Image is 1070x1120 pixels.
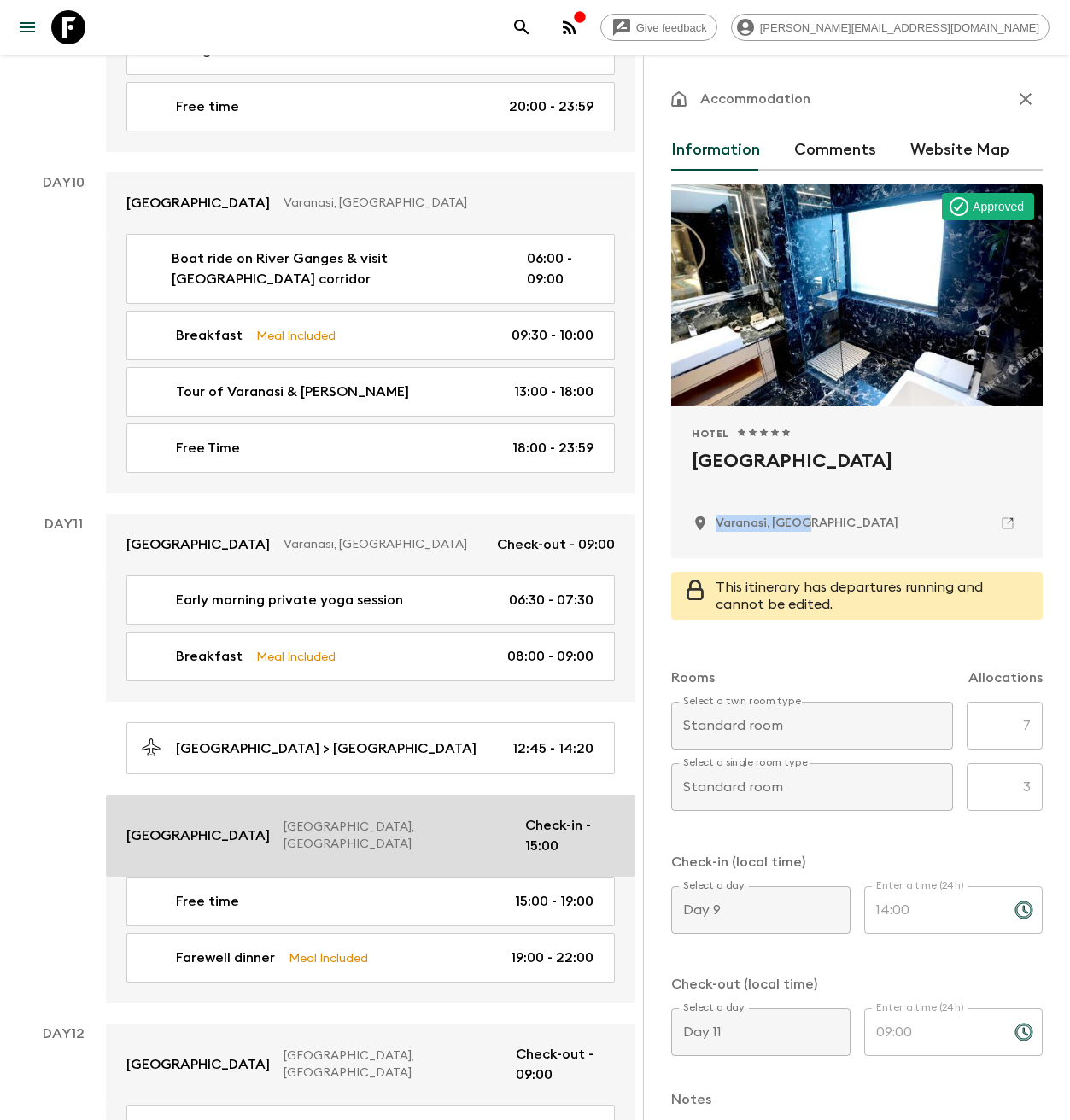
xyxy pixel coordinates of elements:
span: This itinerary has departures running and cannot be edited. [716,580,983,611]
span: Give feedback [627,21,716,34]
p: [GEOGRAPHIC_DATA] [126,534,270,555]
a: BreakfastMeal Included09:30 - 10:00 [126,311,615,360]
label: Enter a time (24h) [876,878,964,893]
p: [GEOGRAPHIC_DATA] [126,1054,270,1075]
span: Hotel [692,427,729,440]
a: BreakfastMeal Included08:00 - 09:00 [126,632,615,681]
p: Meal Included [289,948,368,967]
p: 20:00 - 23:59 [509,96,593,117]
p: 13:00 - 18:00 [514,382,593,402]
p: Varanasi, [GEOGRAPHIC_DATA] [284,536,483,553]
a: [GEOGRAPHIC_DATA]Varanasi, [GEOGRAPHIC_DATA] [106,172,635,234]
p: [GEOGRAPHIC_DATA], [GEOGRAPHIC_DATA] [284,819,512,853]
a: [GEOGRAPHIC_DATA][GEOGRAPHIC_DATA], [GEOGRAPHIC_DATA]Check-out - 09:00 [106,1024,635,1105]
label: Select a twin room type [683,694,801,709]
a: [GEOGRAPHIC_DATA]Varanasi, [GEOGRAPHIC_DATA]Check-out - 09:00 [106,514,635,575]
label: Enter a time (24h) [876,1000,964,1015]
button: Comments [794,130,876,171]
p: Allocations [968,668,1043,688]
label: Select a day [683,1000,744,1015]
input: hh:mm [864,886,1001,934]
p: 12:45 - 14:20 [512,738,593,759]
p: Check-out - 09:00 [497,534,615,555]
p: 06:00 - 09:00 [527,248,593,289]
input: hh:mm [864,1008,1001,1056]
a: Tour of Varanasi & [PERSON_NAME]13:00 - 18:00 [126,367,615,417]
a: Farewell dinnerMeal Included19:00 - 22:00 [126,933,615,983]
label: Select a day [683,878,744,893]
p: Boat ride on River Ganges & visit [GEOGRAPHIC_DATA] corridor [172,248,500,289]
div: Photo of Hotel Madin [671,184,1043,406]
p: 19:00 - 22:00 [511,948,593,968]
p: Check-out - 09:00 [516,1044,615,1085]
p: Day 12 [20,1024,106,1044]
p: [GEOGRAPHIC_DATA] > [GEOGRAPHIC_DATA] [176,738,477,759]
p: [GEOGRAPHIC_DATA] [126,825,270,846]
p: Breakfast [176,646,243,667]
a: [GEOGRAPHIC_DATA][GEOGRAPHIC_DATA], [GEOGRAPHIC_DATA]Check-in - 15:00 [106,795,635,877]
a: [GEOGRAPHIC_DATA] > [GEOGRAPHIC_DATA]12:45 - 14:20 [126,722,615,774]
label: Select a single room type [683,755,808,770]
p: Day 11 [20,514,106,534]
p: Meal Included [256,326,336,345]
div: [PERSON_NAME][EMAIL_ADDRESS][DOMAIN_NAME] [731,14,1050,41]
p: Check-in (local time) [671,852,1043,872]
p: Day 10 [20,172,106,193]
button: search adventures [505,10,539,44]
p: Meal Included [256,647,336,666]
p: Varanasi, India [716,515,898,532]
p: Free time [176,96,239,117]
p: Rooms [671,668,715,688]
p: 09:30 - 10:00 [512,325,593,346]
a: Boat ride on River Ganges & visit [GEOGRAPHIC_DATA] corridor06:00 - 09:00 [126,234,615,304]
p: 08:00 - 09:00 [507,646,593,667]
p: Breakfast [176,325,243,346]
a: Free time20:00 - 23:59 [126,82,615,131]
p: 06:30 - 07:30 [509,590,593,610]
p: Farewell dinner [176,948,275,968]
button: Information [671,130,760,171]
span: [PERSON_NAME][EMAIL_ADDRESS][DOMAIN_NAME] [751,21,1049,34]
button: menu [10,10,44,44]
p: 15:00 - 19:00 [515,891,593,912]
p: [GEOGRAPHIC_DATA], [GEOGRAPHIC_DATA] [284,1047,502,1082]
a: Early morning private yoga session06:30 - 07:30 [126,575,615,625]
p: Early morning private yoga session [176,590,403,610]
p: Approved [973,198,1024,215]
p: Check-in - 15:00 [525,815,615,856]
p: Notes [671,1089,1043,1110]
p: Tour of Varanasi & [PERSON_NAME] [176,382,409,402]
a: Give feedback [600,14,717,41]
a: Free time15:00 - 19:00 [126,877,615,926]
p: 18:00 - 23:59 [512,438,593,458]
h2: [GEOGRAPHIC_DATA] [692,447,1022,502]
p: Free time [176,891,239,912]
p: Free Time [176,438,240,458]
a: Free Time18:00 - 23:59 [126,423,615,473]
p: Varanasi, [GEOGRAPHIC_DATA] [284,195,601,212]
p: Check-out (local time) [671,974,1043,995]
p: Accommodation [700,89,810,109]
button: Website Map [910,130,1009,171]
p: [GEOGRAPHIC_DATA] [126,193,270,213]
